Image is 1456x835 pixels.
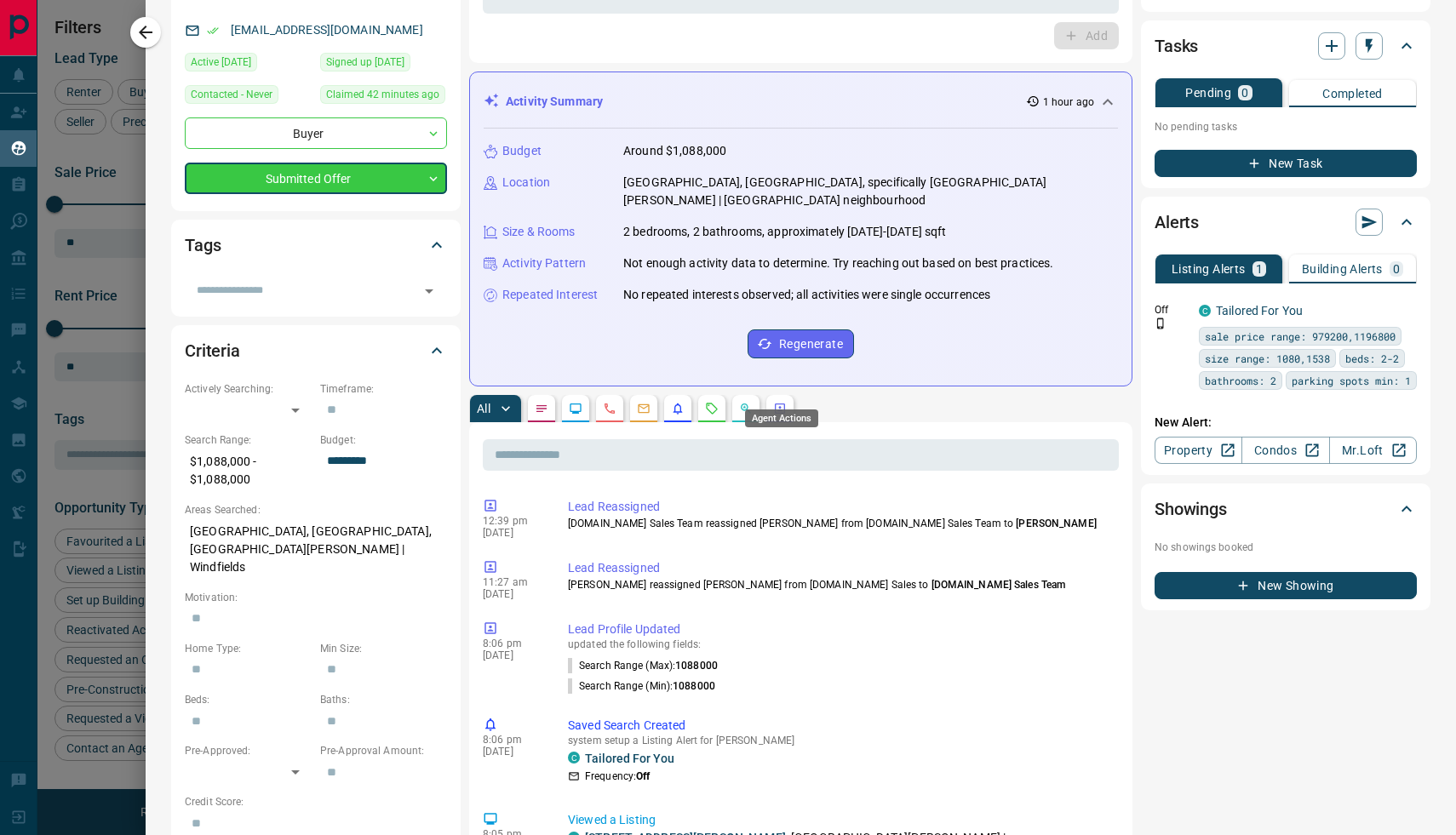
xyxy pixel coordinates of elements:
[568,735,1112,746] p: system setup a Listing Alert for [PERSON_NAME]
[623,223,947,241] p: 2 bedrooms, 2 bathrooms, approximately [DATE]-[DATE] sqft
[502,286,598,304] p: Repeated Interest
[568,678,715,694] p: Search Range (Min) :
[1016,518,1096,529] span: [PERSON_NAME]
[1292,372,1411,389] span: parking spots min: 1
[1216,304,1303,317] a: Tailored For You
[568,811,1112,829] p: Viewed a Listing
[185,53,312,77] div: Thu Sep 11 2025
[1155,489,1417,529] div: Showings
[320,381,447,397] p: Timeframe:
[231,23,423,37] a: [EMAIL_ADDRESS][DOMAIN_NAME]
[1155,437,1242,464] a: Property
[748,329,854,358] button: Regenerate
[483,734,542,746] p: 8:06 pm
[569,402,582,415] svg: Lead Browsing Activity
[185,743,312,758] p: Pre-Approved:
[185,692,312,707] p: Beds:
[502,255,586,272] p: Activity Pattern
[568,559,1112,577] p: Lead Reassigned
[484,86,1118,117] div: Activity Summary1 hour ago
[1205,350,1330,367] span: size range: 1080,1538
[185,448,312,494] p: $1,088,000 - $1,088,000
[1155,114,1417,140] p: No pending tasks
[502,223,576,241] p: Size & Rooms
[1155,26,1417,66] div: Tasks
[185,502,447,518] p: Areas Searched:
[568,577,1112,592] p: [PERSON_NAME] reassigned [PERSON_NAME] from [DOMAIN_NAME] Sales to
[675,660,718,672] span: 1088000
[705,402,719,415] svg: Requests
[568,638,1112,650] p: updated the following fields:
[320,743,447,758] p: Pre-Approval Amount:
[207,25,219,37] svg: Email Verified
[320,85,447,109] div: Tue Sep 16 2025
[185,232,221,259] h2: Tags
[623,174,1118,209] p: [GEOGRAPHIC_DATA], [GEOGRAPHIC_DATA], specifically [GEOGRAPHIC_DATA][PERSON_NAME] | [GEOGRAPHIC_D...
[185,518,447,581] p: [GEOGRAPHIC_DATA], [GEOGRAPHIC_DATA], [GEOGRAPHIC_DATA][PERSON_NAME] | Windfields
[1199,305,1211,317] div: condos.ca
[568,621,1112,638] p: Lead Profile Updated
[1393,263,1400,275] p: 0
[1185,87,1231,99] p: Pending
[568,658,718,673] p: Search Range (Max) :
[326,86,439,103] span: Claimed 42 minutes ago
[1155,414,1417,432] p: New Alert:
[477,403,490,415] p: All
[535,402,548,415] svg: Notes
[191,86,272,103] span: Contacted - Never
[637,402,651,415] svg: Emails
[483,746,542,758] p: [DATE]
[185,381,312,397] p: Actively Searching:
[1155,540,1417,555] p: No showings booked
[1241,87,1248,99] p: 0
[1155,495,1227,523] h2: Showings
[623,255,1054,272] p: Not enough activity data to determine. Try reaching out based on best practices.
[502,142,542,160] p: Budget
[185,337,240,364] h2: Criteria
[568,516,1112,531] p: [DOMAIN_NAME] Sales Team reassigned [PERSON_NAME] from [DOMAIN_NAME] Sales Team to
[1155,302,1189,317] p: Off
[931,579,1066,591] span: [DOMAIN_NAME] Sales Team
[568,752,580,764] div: condos.ca
[1155,150,1417,177] button: New Task
[745,409,818,427] div: Agent Actions
[185,641,312,656] p: Home Type:
[185,117,447,149] div: Buyer
[483,527,542,539] p: [DATE]
[185,225,447,266] div: Tags
[568,498,1112,516] p: Lead Reassigned
[320,53,447,77] div: Mon Mar 20 2017
[1345,350,1399,367] span: beds: 2-2
[483,515,542,527] p: 12:39 pm
[1155,32,1198,60] h2: Tasks
[320,641,447,656] p: Min Size:
[1172,263,1246,275] p: Listing Alerts
[1322,88,1383,100] p: Completed
[320,432,447,448] p: Budget:
[185,590,447,605] p: Motivation:
[1256,263,1263,275] p: 1
[603,402,616,415] svg: Calls
[1155,572,1417,599] button: New Showing
[483,638,542,649] p: 8:06 pm
[417,279,441,303] button: Open
[1155,317,1167,329] svg: Push Notification Only
[1155,202,1417,243] div: Alerts
[320,692,447,707] p: Baths:
[185,330,447,371] div: Criteria
[673,680,715,692] span: 1088000
[1329,437,1417,464] a: Mr.Loft
[326,54,404,71] span: Signed up [DATE]
[1302,263,1383,275] p: Building Alerts
[623,142,726,160] p: Around $1,088,000
[1205,328,1396,345] span: sale price range: 979200,1196800
[1155,209,1199,236] h2: Alerts
[1043,94,1094,110] p: 1 hour ago
[185,432,312,448] p: Search Range:
[502,174,550,192] p: Location
[671,402,685,415] svg: Listing Alerts
[585,769,650,784] p: Frequency:
[623,286,990,304] p: No repeated interests observed; all activities were single occurrences
[1205,372,1276,389] span: bathrooms: 2
[185,794,447,809] p: Credit Score:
